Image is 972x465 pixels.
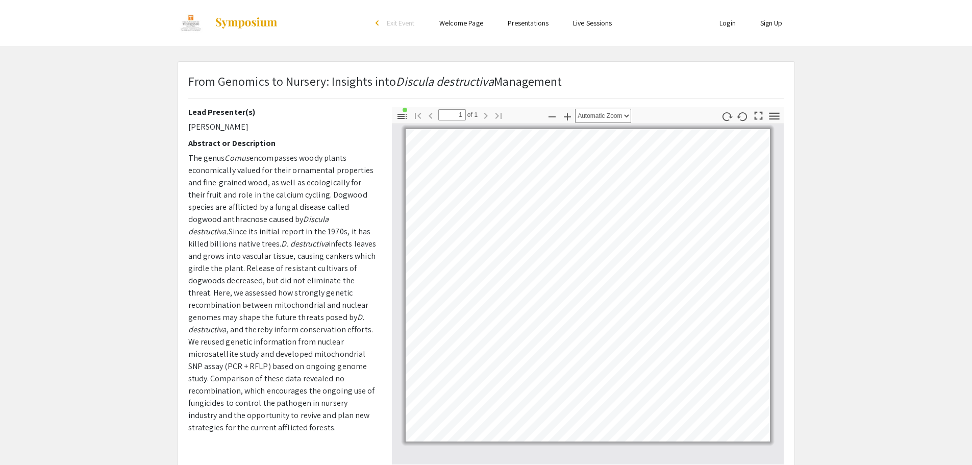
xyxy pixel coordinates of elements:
[754,421,755,423] a: https://doi.org/10.1371/journal.pone.0180345.%20Accessed%207%20Aug.%202024
[639,429,726,431] a: http://www.greenthumbsgarden.com/products/kousa-dogwood-seedling.%20Accessed%2020%20Sept.%202024
[575,109,631,123] select: Zoom
[765,109,783,124] button: Tools
[439,18,483,28] a: Welcome Page
[490,108,507,123] button: Go to Last Page
[396,73,494,89] em: Discula destructiva
[718,109,735,124] button: Rotate Clockwise
[543,109,561,124] button: Zoom Out
[559,109,576,124] button: Zoom In
[401,125,775,446] div: Page 1
[734,109,751,124] button: Rotate Counterclockwise
[387,18,415,28] span: Exit Event
[409,108,427,123] button: Go to First Page
[438,109,466,120] input: Page
[719,18,736,28] a: Login
[188,324,375,433] span: , and thereby inform conservation efforts. We reused genetic information from nuclear microsatell...
[477,108,494,123] button: Next Page
[188,72,562,90] p: From Genomics to Nursery: Insights into Management
[214,17,278,29] img: Symposium by ForagerOne
[188,153,225,163] span: The genus
[281,238,328,249] em: D. destructiva
[188,138,377,148] h2: Abstract or Description
[760,18,783,28] a: Sign Up
[178,10,279,36] a: Discovery Day 2024
[508,18,549,28] a: Presentations
[188,107,377,117] h2: Lead Presenter(s)
[466,109,478,120] span: of 1
[178,10,205,36] img: Discovery Day 2024
[376,20,382,26] div: arrow_back_ios
[225,153,250,163] em: Cornus
[188,238,377,323] span: infects leaves and grows into vascular tissue, causing cankers which girdle the plant. Release of...
[422,108,439,123] button: Previous Page
[750,107,767,122] button: Switch to Presentation Mode
[393,109,411,124] button: Toggle Sidebar (document contains outline/attachments/layers)
[573,18,612,28] a: Live Sessions
[188,121,377,133] p: [PERSON_NAME]
[188,153,374,225] span: encompasses woody plants economically valued for their ornamental properties and fine-grained woo...
[8,419,43,457] iframe: Chat
[188,226,371,249] span: Since its initial report in the 1970s, it has killed billions native trees.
